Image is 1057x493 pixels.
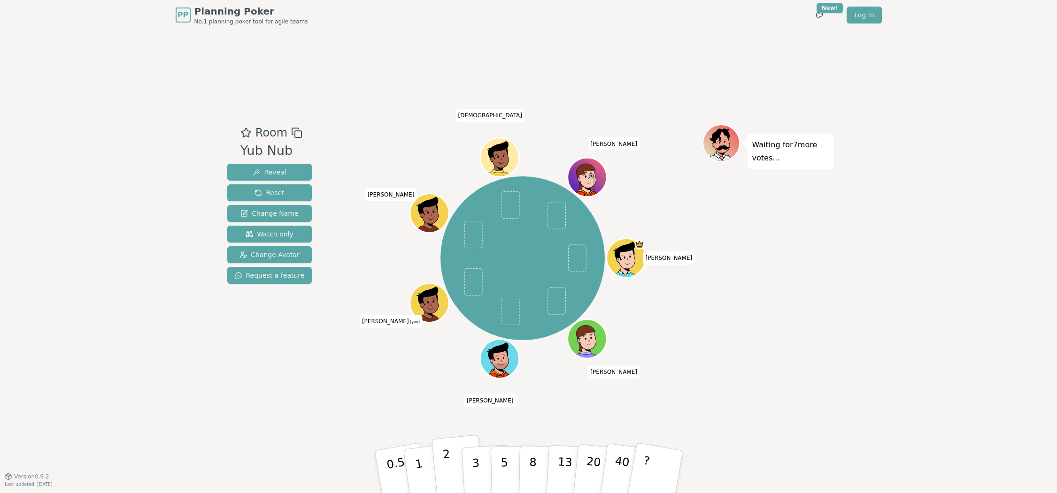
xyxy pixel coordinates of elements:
span: Version 0.9.2 [14,473,49,480]
span: No.1 planning poker tool for agile teams [194,18,308,25]
a: PPPlanning PokerNo.1 planning poker tool for agile teams [176,5,308,25]
span: Reset [255,188,284,197]
span: Last updated: [DATE] [5,482,53,487]
p: Waiting for 7 more votes... [752,138,829,165]
span: Reveal [253,167,286,177]
span: Watch only [246,229,293,239]
span: Click to change your name [360,315,422,328]
span: Change Avatar [239,250,300,259]
span: Planning Poker [194,5,308,18]
button: Change Name [227,205,312,222]
button: New! [811,7,828,23]
span: Change Name [240,209,298,218]
div: Yub Nub [240,141,302,160]
button: Watch only [227,226,312,243]
span: Request a feature [235,271,305,280]
button: Reset [227,184,312,201]
button: Change Avatar [227,246,312,263]
button: Reveal [227,164,312,181]
span: Click to change your name [455,109,524,122]
span: Room [255,124,287,141]
button: Version0.9.2 [5,473,49,480]
span: Click to change your name [365,188,417,201]
button: Request a feature [227,267,312,284]
span: Click to change your name [464,394,516,407]
span: Click to change your name [588,137,640,151]
a: Log in [847,7,881,23]
button: Add as favourite [240,124,252,141]
span: PP [177,9,188,21]
button: Click to change your avatar [411,285,447,321]
span: Click to change your name [588,366,640,379]
span: Click to change your name [643,251,695,265]
div: New! [817,3,843,13]
span: (you) [409,320,420,324]
span: Maanya is the host [635,240,645,250]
